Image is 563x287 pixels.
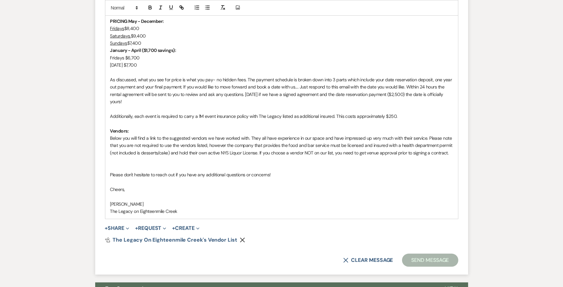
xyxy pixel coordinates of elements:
[110,47,176,53] strong: January - April ($1,700 savings):
[110,25,124,31] u: Fridays
[110,40,453,47] p: $7,400
[110,76,453,105] p: As discussed, what you see for price is what you pay- no hidden fees. The payment schedule is bro...
[343,258,393,263] button: Clear message
[110,128,129,134] strong: Vendors:
[172,226,199,231] button: Create
[110,33,131,39] u: Saturdays.
[110,18,164,24] strong: PRICING May - December:
[110,54,453,61] p: Fridays $6,700
[105,226,130,231] button: Share
[105,237,237,243] a: The Legacy on Eighteenmile Creek's Vendor List
[110,40,127,46] u: Sundays
[110,25,453,32] p: $8,400
[135,226,166,231] button: Request
[172,226,175,231] span: +
[110,32,453,40] p: $9,400
[110,61,453,69] p: [DATE] $7,700
[105,226,108,231] span: +
[110,135,453,156] p: Below you will find a link to the suggested vendors we have worked with. They all have experience...
[110,186,453,193] p: Cheers,
[402,254,458,267] button: Send Message
[113,236,237,243] span: The Legacy on Eighteenmile Creek's Vendor List
[110,171,453,178] p: Please don't hesitate to reach out if you have any additional questions or concerns!
[110,208,453,215] p: The Legacy on Eighteenmile Creek
[110,200,453,208] p: [PERSON_NAME]
[110,113,453,120] p: Additionally, each event is required to carry a 1M event insurance policy with The Legacy listed ...
[135,226,138,231] span: +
